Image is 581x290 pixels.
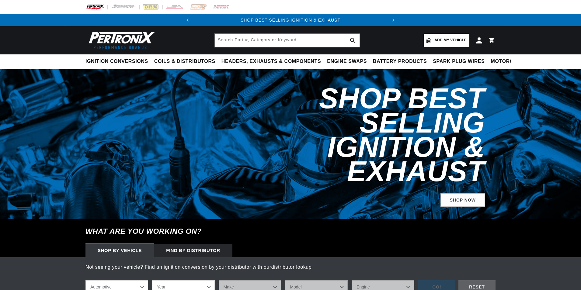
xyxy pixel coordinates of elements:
h2: Shop Best Selling Ignition & Exhaust [225,86,485,184]
span: Coils & Distributors [154,58,215,65]
div: Announcement [194,17,387,23]
summary: Engine Swaps [324,54,370,69]
button: search button [346,34,360,47]
span: Motorcycle [491,58,527,65]
summary: Spark Plug Wires [430,54,488,69]
div: Shop by vehicle [85,244,154,257]
summary: Battery Products [370,54,430,69]
slideshow-component: Translation missing: en.sections.announcements.announcement_bar [70,14,511,26]
summary: Ignition Conversions [85,54,151,69]
button: Translation missing: en.sections.announcements.next_announcement [387,14,399,26]
p: Not seeing your vehicle? Find an ignition conversion by your distributor with our [85,263,496,271]
div: Find by Distributor [154,244,232,257]
span: Spark Plug Wires [433,58,485,65]
span: Ignition Conversions [85,58,148,65]
div: 1 of 2 [194,17,387,23]
summary: Headers, Exhausts & Components [218,54,324,69]
a: distributor lookup [271,264,312,270]
summary: Coils & Distributors [151,54,218,69]
span: Add my vehicle [434,37,467,43]
span: Battery Products [373,58,427,65]
a: Add my vehicle [424,34,469,47]
span: Engine Swaps [327,58,367,65]
h6: What are you working on? [70,219,511,243]
summary: Motorcycle [488,54,530,69]
button: Translation missing: en.sections.announcements.previous_announcement [182,14,194,26]
input: Search Part #, Category or Keyword [215,34,360,47]
span: Headers, Exhausts & Components [221,58,321,65]
a: SHOP NOW [440,193,485,207]
a: SHOP BEST SELLING IGNITION & EXHAUST [241,18,340,22]
img: Pertronix [85,30,155,51]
